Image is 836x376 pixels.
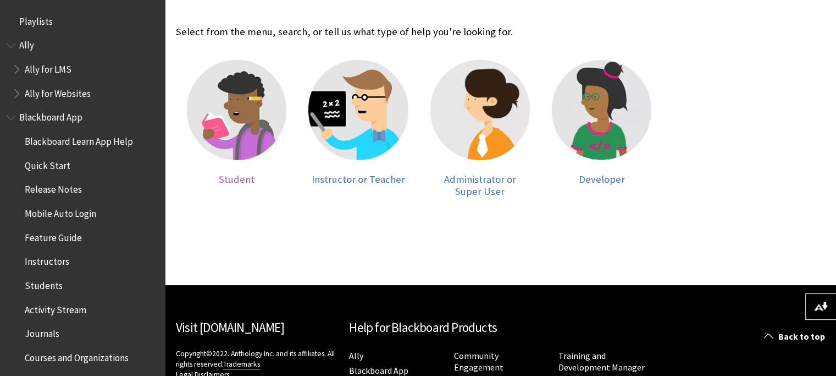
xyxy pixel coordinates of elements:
span: Blackboard App [19,108,82,123]
a: Ally [349,350,363,362]
span: Playlists [19,12,53,27]
img: Instructor [308,60,408,160]
span: Activity Stream [25,301,86,315]
span: Ally [19,36,34,51]
span: Quick Start [25,156,70,171]
a: Developer [552,60,651,197]
a: Back to top [756,326,836,347]
span: Release Notes [25,181,82,195]
nav: Book outline for Playlists [7,12,158,31]
a: Visit [DOMAIN_NAME] [176,319,284,335]
span: Student [219,173,254,186]
span: Blackboard Learn App Help [25,132,133,147]
a: Instructor Instructor or Teacher [308,60,408,197]
span: Instructors [25,253,69,268]
h2: Help for Blackboard Products [349,318,652,337]
span: Mobile Auto Login [25,204,96,219]
span: Instructor or Teacher [312,173,405,186]
a: Training and Development Manager [558,350,645,373]
img: Student [187,60,286,160]
span: Feature Guide [25,228,82,243]
nav: Book outline for Anthology Ally Help [7,36,158,103]
a: Administrator Administrator or Super User [430,60,530,197]
span: Courses and Organizations [25,348,129,363]
a: Trademarks [223,359,260,369]
p: Select from the menu, search, or tell us what type of help you're looking for. [176,25,662,39]
span: Students [25,276,63,291]
span: Ally for LMS [25,60,71,75]
span: Ally for Websites [25,84,91,99]
img: Administrator [430,60,530,160]
span: Administrator or Super User [444,173,516,198]
a: Community Engagement [453,350,503,373]
span: Journals [25,325,59,340]
span: Developer [578,173,624,186]
a: Student Student [187,60,286,197]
